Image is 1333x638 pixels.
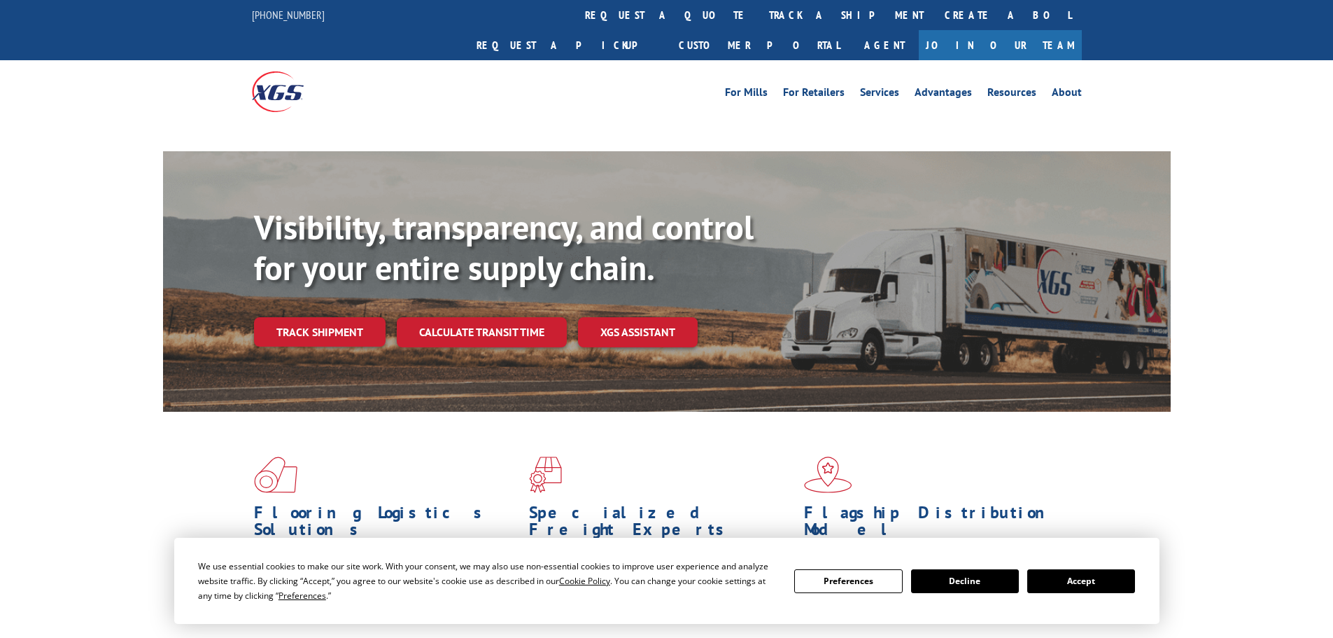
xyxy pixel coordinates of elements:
[860,87,899,102] a: Services
[198,559,777,603] div: We use essential cookies to make our site work. With your consent, we may also use non-essential ...
[559,575,610,587] span: Cookie Policy
[911,569,1019,593] button: Decline
[254,205,754,289] b: Visibility, transparency, and control for your entire supply chain.
[529,504,794,545] h1: Specialized Freight Experts
[804,457,852,493] img: xgs-icon-flagship-distribution-model-red
[397,317,567,347] a: Calculate transit time
[1052,87,1082,102] a: About
[252,8,325,22] a: [PHONE_NUMBER]
[850,30,919,60] a: Agent
[254,457,297,493] img: xgs-icon-total-supply-chain-intelligence-red
[1027,569,1135,593] button: Accept
[466,30,668,60] a: Request a pickup
[783,87,845,102] a: For Retailers
[725,87,768,102] a: For Mills
[668,30,850,60] a: Customer Portal
[919,30,1082,60] a: Join Our Team
[254,317,386,347] a: Track shipment
[915,87,972,102] a: Advantages
[174,538,1159,624] div: Cookie Consent Prompt
[987,87,1036,102] a: Resources
[529,457,562,493] img: xgs-icon-focused-on-flooring-red
[278,590,326,602] span: Preferences
[794,569,902,593] button: Preferences
[804,504,1068,545] h1: Flagship Distribution Model
[254,504,519,545] h1: Flooring Logistics Solutions
[578,317,698,347] a: XGS ASSISTANT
